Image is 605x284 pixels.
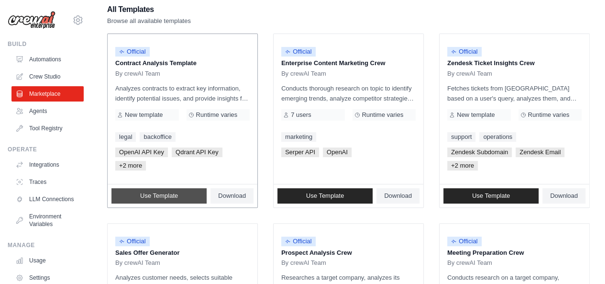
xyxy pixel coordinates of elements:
[115,70,160,78] span: By crewAI Team
[447,58,582,68] p: Zendesk Ticket Insights Crew
[447,47,482,57] span: Official
[140,132,175,142] a: backoffice
[323,148,352,157] span: OpenAI
[447,161,478,170] span: +2 more
[115,161,146,170] span: +2 more
[196,111,238,119] span: Runtime varies
[11,86,84,102] a: Marketplace
[8,11,55,29] img: Logo
[11,121,84,136] a: Tool Registry
[516,148,564,157] span: Zendesk Email
[11,174,84,190] a: Traces
[447,248,582,258] p: Meeting Preparation Crew
[11,69,84,84] a: Crew Studio
[11,209,84,232] a: Environment Variables
[291,111,311,119] span: 7 users
[447,132,475,142] a: support
[384,192,412,200] span: Download
[281,47,316,57] span: Official
[281,58,416,68] p: Enterprise Content Marketing Crew
[115,47,150,57] span: Official
[528,111,570,119] span: Runtime varies
[281,83,416,103] p: Conducts thorough research on topic to identify emerging trends, analyze competitor strategies, a...
[111,188,207,204] a: Use Template
[281,259,326,267] span: By crewAI Team
[447,70,492,78] span: By crewAI Team
[277,188,373,204] a: Use Template
[457,111,495,119] span: New template
[11,103,84,119] a: Agents
[550,192,578,200] span: Download
[107,3,191,16] h2: All Templates
[115,83,250,103] p: Analyzes contracts to extract key information, identify potential issues, and provide insights fo...
[362,111,404,119] span: Runtime varies
[447,148,512,157] span: Zendesk Subdomain
[115,58,250,68] p: Contract Analysis Template
[11,157,84,172] a: Integrations
[11,192,84,207] a: LLM Connections
[306,192,344,200] span: Use Template
[443,188,539,204] a: Use Template
[447,83,582,103] p: Fetches tickets from [GEOGRAPHIC_DATA] based on a user's query, analyzes them, and generates a su...
[281,248,416,258] p: Prospect Analysis Crew
[281,132,316,142] a: marketing
[11,52,84,67] a: Automations
[281,237,316,246] span: Official
[115,237,150,246] span: Official
[281,148,319,157] span: Serper API
[115,148,168,157] span: OpenAI API Key
[8,146,84,153] div: Operate
[472,192,510,200] span: Use Template
[8,40,84,48] div: Build
[140,192,178,200] span: Use Template
[447,259,492,267] span: By crewAI Team
[172,148,222,157] span: Qdrant API Key
[281,70,326,78] span: By crewAI Team
[376,188,419,204] a: Download
[8,241,84,249] div: Manage
[115,132,136,142] a: legal
[542,188,585,204] a: Download
[115,248,250,258] p: Sales Offer Generator
[447,237,482,246] span: Official
[479,132,516,142] a: operations
[115,259,160,267] span: By crewAI Team
[107,16,191,26] p: Browse all available templates
[218,192,246,200] span: Download
[11,253,84,268] a: Usage
[125,111,163,119] span: New template
[210,188,253,204] a: Download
